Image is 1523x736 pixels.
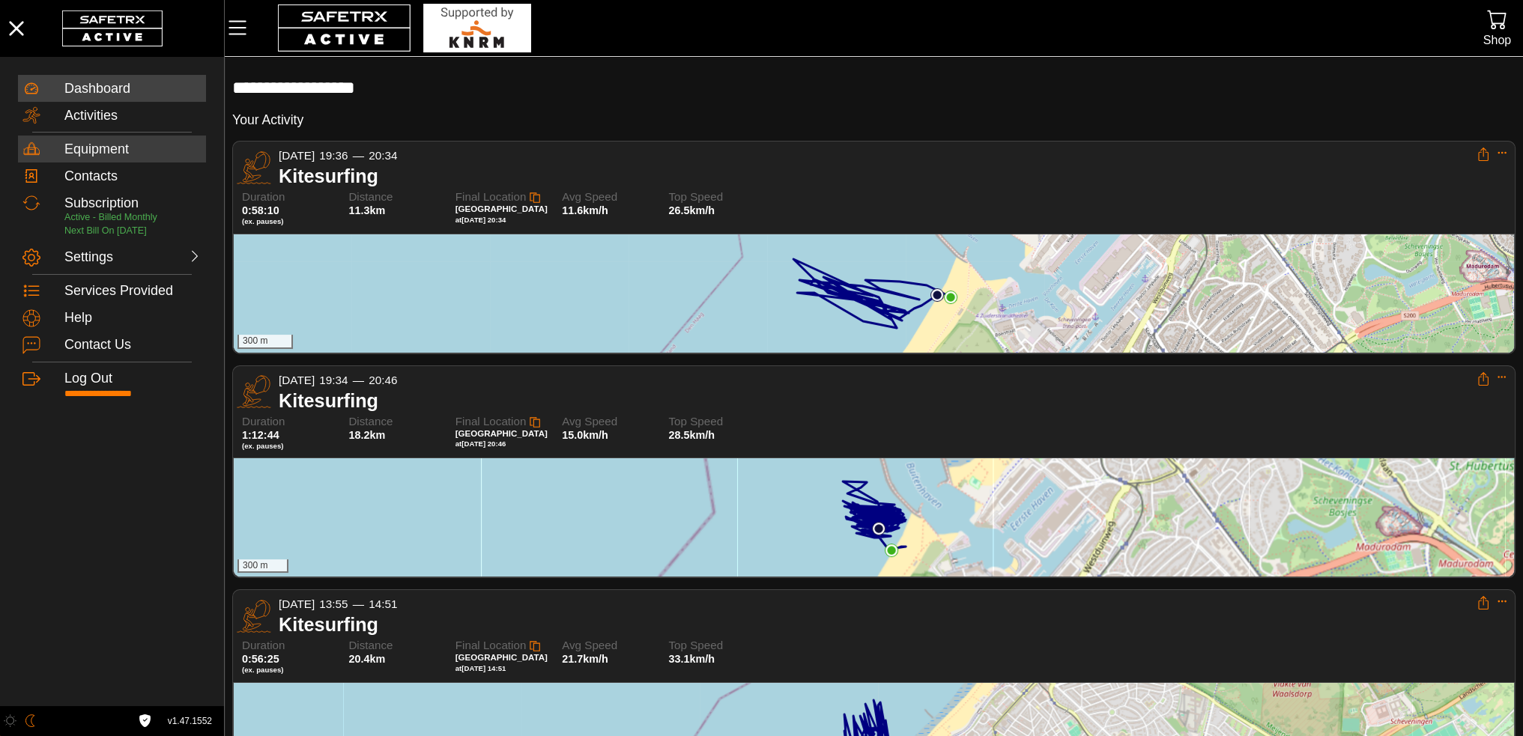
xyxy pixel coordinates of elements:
[64,212,157,222] span: Active - Billed Monthly
[64,225,147,236] span: Next Bill On [DATE]
[562,639,658,652] span: Avg Speed
[279,389,1477,412] div: Kitesurfing
[242,217,338,226] span: (ex. pauses)
[64,81,202,97] div: Dashboard
[64,108,202,124] div: Activities
[22,140,40,158] img: Equipment.svg
[22,309,40,327] img: Help.svg
[279,165,1477,187] div: Kitesurfing
[562,416,658,428] span: Avg Speed
[64,195,202,212] div: Subscription
[242,204,279,216] span: 0:58:10
[279,613,1477,636] div: Kitesurfing
[64,337,202,353] div: Contact Us
[279,597,315,610] span: [DATE]
[64,310,202,326] div: Help
[455,639,527,651] span: Final Location
[348,416,444,428] span: Distance
[4,714,16,727] img: ModeLight.svg
[22,336,40,354] img: ContactUs.svg
[455,204,548,213] span: [GEOGRAPHIC_DATA]
[668,429,715,441] span: 28.5km/h
[64,142,202,158] div: Equipment
[237,599,271,633] img: KITE_SURFING.svg
[353,597,364,610] span: —
[22,194,40,212] img: Subscription.svg
[369,149,397,162] span: 20:34
[24,714,37,727] img: ModeDark.svg
[668,416,764,428] span: Top Speed
[944,291,957,304] img: PathEnd.svg
[885,544,898,557] img: PathEnd.svg
[319,149,348,162] span: 19:36
[22,106,40,124] img: Activities.svg
[668,204,715,216] span: 26.5km/h
[237,335,293,348] div: 300 m
[319,597,348,610] span: 13:55
[455,415,527,428] span: Final Location
[279,374,315,386] span: [DATE]
[242,191,338,204] span: Duration
[348,653,385,665] span: 20.4km
[455,190,527,203] span: Final Location
[242,429,279,441] span: 1:12:44
[562,653,608,665] span: 21.7km/h
[872,522,885,535] img: PathStart.svg
[369,374,397,386] span: 20:46
[668,191,764,204] span: Top Speed
[64,371,202,387] div: Log Out
[168,714,212,729] span: v1.47.1552
[242,416,338,428] span: Duration
[423,4,531,52] img: RescueLogo.svg
[159,709,221,734] button: v1.47.1552
[930,288,944,302] img: PathStart.svg
[64,283,202,299] div: Services Provided
[348,639,444,652] span: Distance
[668,639,764,652] span: Top Speed
[237,150,271,185] img: KITE_SURFING.svg
[455,653,548,662] span: [GEOGRAPHIC_DATA]
[279,149,315,162] span: [DATE]
[242,639,338,652] span: Duration
[348,191,444,204] span: Distance
[237,374,271,409] img: KITE_SURFING.svg
[455,216,506,224] span: at [DATE] 20:34
[455,440,506,448] span: at [DATE] 20:46
[242,442,338,451] span: (ex. pauses)
[348,204,385,216] span: 11.3km
[64,168,202,185] div: Contacts
[353,149,364,162] span: —
[242,666,338,675] span: (ex. pauses)
[668,653,715,665] span: 33.1km/h
[1497,372,1507,383] button: Expand
[242,653,279,665] span: 0:56:25
[455,429,548,438] span: [GEOGRAPHIC_DATA]
[232,112,303,129] h5: Your Activity
[135,714,155,727] a: License Agreement
[455,664,506,672] span: at [DATE] 14:51
[319,374,348,386] span: 19:34
[225,12,262,43] button: Menu
[237,559,288,573] div: 300 m
[1483,30,1511,50] div: Shop
[369,597,397,610] span: 14:51
[562,429,608,441] span: 15.0km/h
[353,374,364,386] span: —
[1497,147,1507,158] button: Expand
[348,429,385,441] span: 18.2km
[64,249,130,266] div: Settings
[562,191,658,204] span: Avg Speed
[562,204,608,216] span: 11.6km/h
[1497,596,1507,606] button: Expand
